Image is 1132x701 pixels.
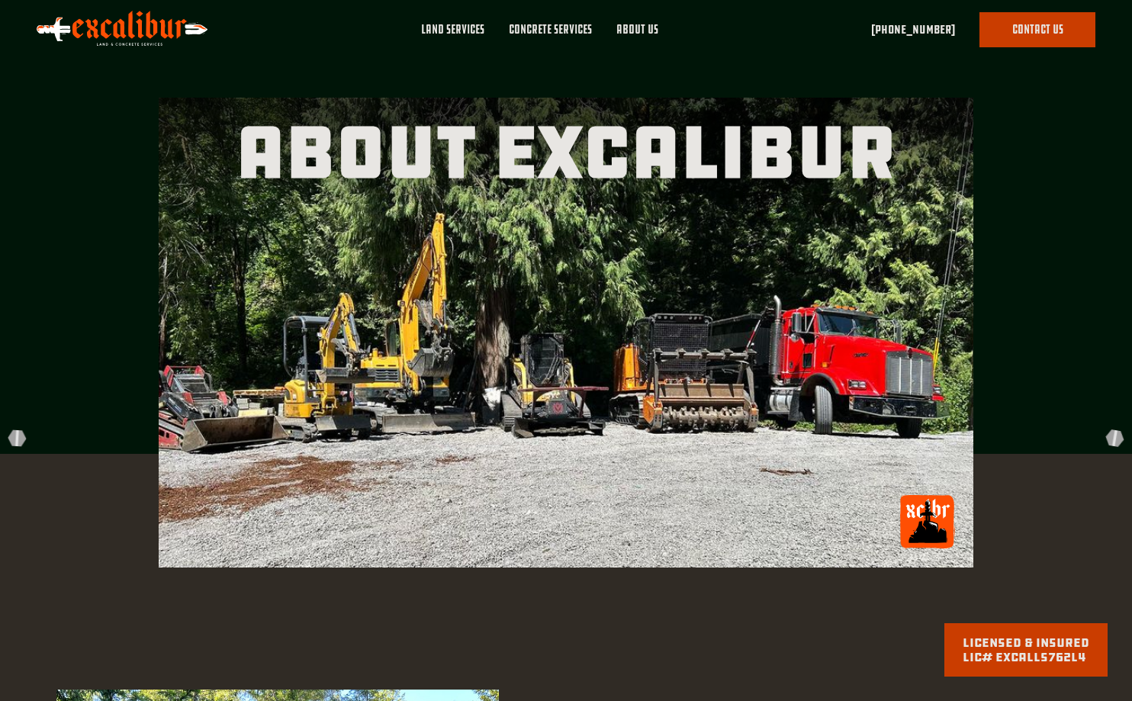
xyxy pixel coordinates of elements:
a: contact us [979,12,1095,47]
h1: about Excalibur [236,116,896,189]
div: About Us [616,21,658,38]
div: licensed & Insured lic# EXCALLS762L4 [963,635,1089,664]
a: [PHONE_NUMBER] [871,21,955,39]
a: About Us [604,12,671,59]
